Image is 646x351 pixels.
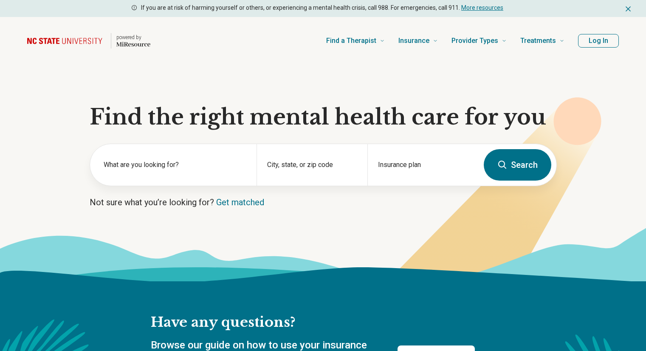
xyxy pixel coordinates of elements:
[451,35,498,47] span: Provider Types
[151,314,475,331] h2: Have any questions?
[520,35,556,47] span: Treatments
[216,197,264,207] a: Get matched
[141,3,503,12] p: If you are at risk of harming yourself or others, or experiencing a mental health crisis, call 98...
[451,24,507,58] a: Provider Types
[398,35,429,47] span: Insurance
[624,3,632,14] button: Dismiss
[520,24,564,58] a: Treatments
[116,34,150,41] p: powered by
[326,35,376,47] span: Find a Therapist
[326,24,385,58] a: Find a Therapist
[27,27,150,54] a: Home page
[461,4,503,11] a: More resources
[484,149,551,181] button: Search
[104,160,246,170] label: What are you looking for?
[90,196,557,208] p: Not sure what you’re looking for?
[578,34,619,48] button: Log In
[90,105,557,130] h1: Find the right mental health care for you
[398,24,438,58] a: Insurance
